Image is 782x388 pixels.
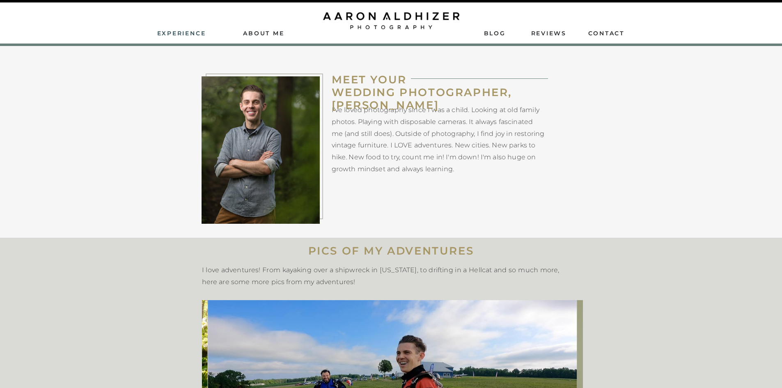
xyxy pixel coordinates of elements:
a: ReviEws [531,29,568,37]
p: I've loved photography since I was a child. Looking at old family photos. Playing with disposable... [332,104,545,174]
a: Blog [484,29,505,37]
a: AbouT ME [235,29,293,37]
h1: PICS OF MY ADVENTURES [145,245,638,257]
h1: MEET YOUR WEDDING PHOTOGRAPHER, [PERSON_NAME] [332,73,569,104]
a: Experience [157,29,207,37]
a: contact [588,29,625,37]
p: I love adventures! From kayaking over a shipwreck in [US_STATE], to drifting in a Hellcat and so ... [202,264,560,287]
